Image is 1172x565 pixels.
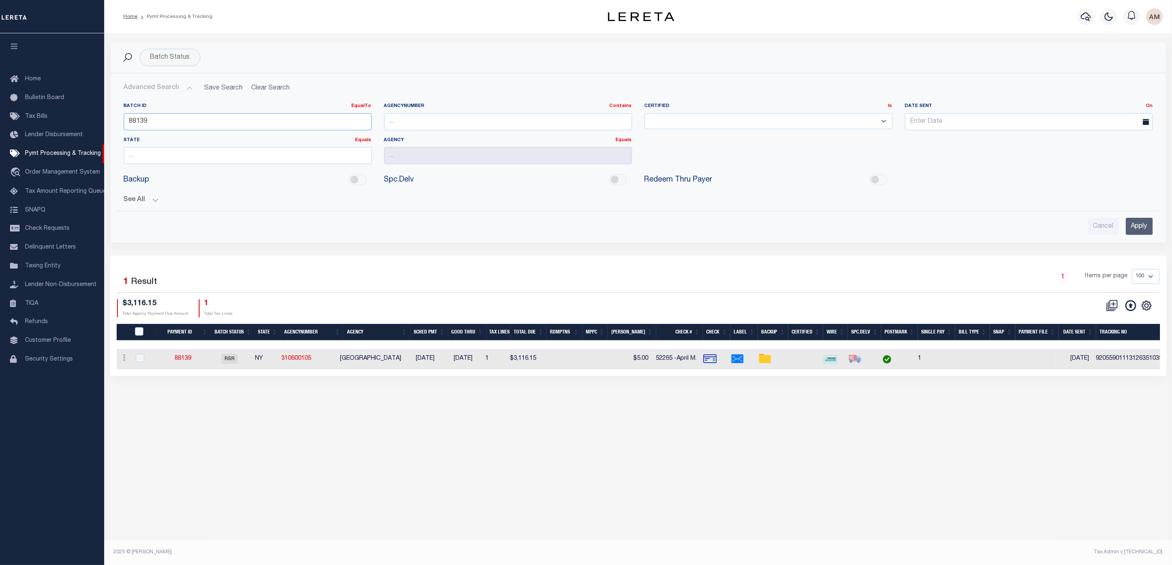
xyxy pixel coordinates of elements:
a: Home [123,14,137,19]
th: Check #: activate to sort column ascending [656,324,703,341]
span: RSR [221,354,238,364]
th: Check: activate to sort column ascending [703,324,730,341]
a: Equals [355,138,372,142]
th: MPPC: activate to sort column ascending [582,324,608,341]
a: Equals [616,138,632,142]
span: Order Management System [25,169,100,175]
label: State [124,137,372,144]
button: Advanced Search [124,80,193,96]
th: Postmark: activate to sort column ascending [881,324,918,341]
td: NY [252,349,278,369]
label: Result [131,276,157,289]
img: SpclDelivery.png [848,352,862,366]
span: Taxing Entity [25,263,60,269]
td: 52265 -April M. [652,349,700,369]
span: Home [25,76,41,82]
td: 1 [915,349,952,369]
span: Tax Amount Reporting Queue [25,189,106,194]
th: Payment File: activate to sort column ascending [1015,324,1059,341]
input: ... [124,113,372,130]
input: Apply [1126,218,1153,235]
span: Delinquent Letters [25,244,76,250]
span: Refunds [25,319,48,325]
span: Redeem Thru Payer [645,174,712,186]
td: [GEOGRAPHIC_DATA] [337,349,407,369]
span: Pymt Processing & Tracking [25,151,101,157]
th: Certified: activate to sort column ascending [788,324,823,341]
img: logo-dark.svg [608,12,675,21]
td: $5.00 [603,349,652,369]
input: ... [124,147,372,164]
th: PayeePmtBatchStatus [130,324,157,341]
td: $3,116.15 [507,349,543,369]
th: State: activate to sort column ascending [255,324,281,341]
p: Total Agency Payment Due Amount [123,311,189,317]
label: Certified [645,103,892,110]
span: 1 [124,278,129,286]
img: check-bank.png [703,352,717,366]
th: Bill Fee: activate to sort column ascending [608,324,656,341]
th: SCHED PMT: activate to sort column ascending [410,324,448,341]
input: Cancel [1088,218,1119,235]
td: [DATE] [1055,349,1093,369]
span: Items per page [1085,272,1128,281]
label: Date Sent [899,103,1159,110]
th: SNAP: activate to sort column ascending [990,324,1015,341]
a: On [1146,104,1153,108]
img: wire-transfer-logo.png [824,355,837,363]
input: ... [384,113,632,130]
th: Backup: activate to sort column ascending [758,324,788,341]
img: open-file-folder.png [758,352,772,366]
a: EqualTo [352,104,372,108]
a: 310600105 [281,356,311,361]
h4: $3,116.15 [123,299,189,309]
span: Customer Profile [25,338,71,343]
a: Is [888,104,892,108]
label: Batch ID [124,103,372,110]
span: Backup [124,174,150,186]
th: Batch Status: activate to sort column ascending [211,324,255,341]
th: Wire: activate to sort column ascending [823,324,848,341]
a: Contains [610,104,632,108]
span: Check Requests [25,226,70,231]
th: Payment ID: activate to sort column ascending [157,324,211,341]
button: See All [124,196,1153,204]
th: Agency: activate to sort column ascending [344,324,410,341]
a: 1 [1058,272,1067,281]
th: Total Due: activate to sort column ascending [510,324,547,341]
input: Enter Date [905,113,1153,130]
td: [DATE] [444,349,482,369]
li: Pymt Processing & Tracking [137,13,212,20]
p: Total Tax Lines [205,311,233,317]
th: Spc.Delv: activate to sort column ascending [848,324,881,341]
span: Spc.Delv [384,174,414,186]
h4: 1 [205,299,233,309]
th: AgencyNumber: activate to sort column ascending [281,324,344,341]
th: Rdmptns: activate to sort column ascending [547,324,582,341]
th: Tax Lines [486,324,511,341]
label: Agency [384,137,632,144]
th: Date Sent: activate to sort column ascending [1059,324,1097,341]
span: TIQA [25,300,38,306]
span: Bulletin Board [25,95,64,101]
a: 88139 [175,356,191,361]
th: Good Thru: activate to sort column ascending [448,324,486,341]
span: Lender Non-Disbursement [25,282,97,288]
th: Bill Type: activate to sort column ascending [955,324,990,341]
img: check-icon-green.svg [883,355,891,363]
span: Lender Disbursement [25,132,83,138]
th: Label: activate to sort column ascending [730,324,758,341]
div: Batch Status [140,49,200,66]
span: Tax Bills [25,114,47,119]
span: Security Settings [25,356,73,362]
span: SNAPQ [25,207,45,213]
i: travel_explore [10,167,23,178]
img: Envelope.png [731,352,744,366]
th: Single Pay: activate to sort column ascending [918,324,955,341]
label: AgencyNumber [384,103,632,110]
input: ... [384,147,632,164]
td: 1 [482,349,506,369]
td: [DATE] [407,349,445,369]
